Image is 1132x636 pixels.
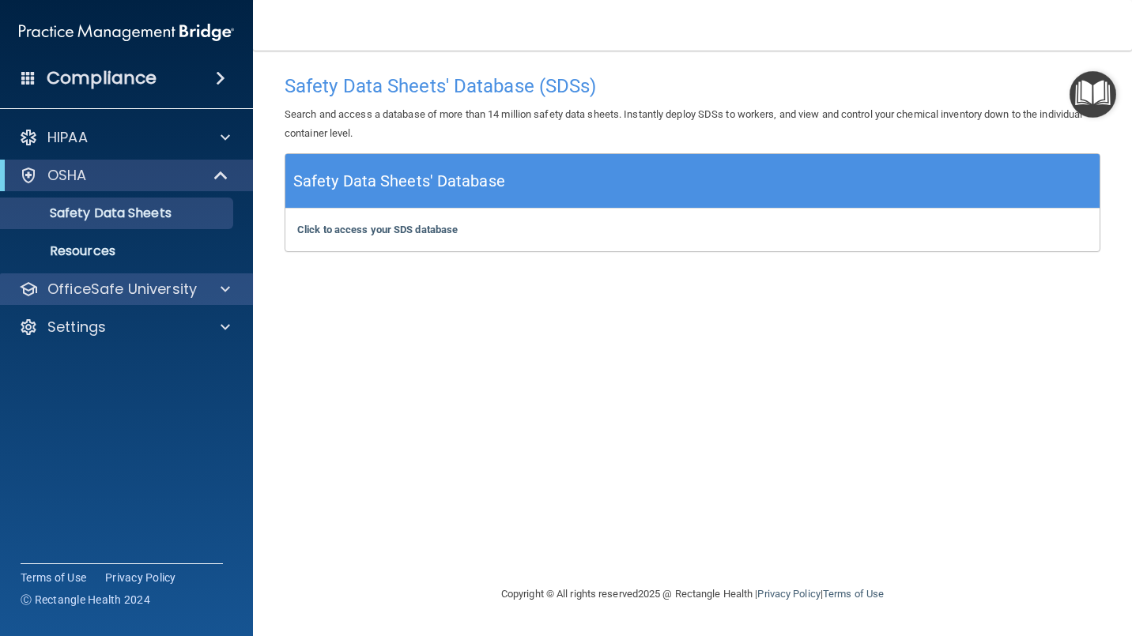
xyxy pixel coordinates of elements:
[19,318,230,337] a: Settings
[823,588,884,600] a: Terms of Use
[47,318,106,337] p: Settings
[404,569,981,619] div: Copyright © All rights reserved 2025 @ Rectangle Health | |
[297,224,458,235] a: Click to access your SDS database
[47,166,87,185] p: OSHA
[1070,71,1116,118] button: Open Resource Center
[47,280,197,299] p: OfficeSafe University
[21,592,150,608] span: Ⓒ Rectangle Health 2024
[47,67,157,89] h4: Compliance
[10,243,226,259] p: Resources
[47,128,88,147] p: HIPAA
[19,166,229,185] a: OSHA
[285,105,1100,143] p: Search and access a database of more than 14 million safety data sheets. Instantly deploy SDSs to...
[293,167,505,195] h5: Safety Data Sheets' Database
[19,17,234,48] img: PMB logo
[105,570,176,585] a: Privacy Policy
[10,205,226,221] p: Safety Data Sheets
[19,280,230,299] a: OfficeSafe University
[285,76,1100,96] h4: Safety Data Sheets' Database (SDSs)
[757,588,820,600] a: Privacy Policy
[21,570,86,585] a: Terms of Use
[19,128,230,147] a: HIPAA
